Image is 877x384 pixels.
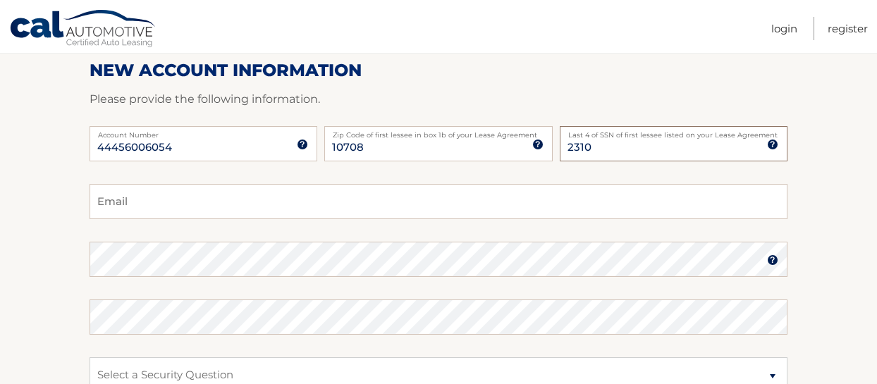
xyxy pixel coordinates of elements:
img: tooltip.svg [532,139,544,150]
label: Last 4 of SSN of first lessee listed on your Lease Agreement [560,126,787,137]
img: tooltip.svg [767,139,778,150]
input: Zip Code [324,126,552,161]
label: Zip Code of first lessee in box 1b of your Lease Agreement [324,126,552,137]
h2: New Account Information [90,60,787,81]
label: Account Number [90,126,317,137]
input: SSN or EIN (last 4 digits only) [560,126,787,161]
p: Please provide the following information. [90,89,787,109]
input: Email [90,184,787,219]
a: Register [828,17,868,40]
input: Account Number [90,126,317,161]
a: Cal Automotive [9,9,157,50]
a: Login [771,17,797,40]
img: tooltip.svg [767,254,778,266]
img: tooltip.svg [297,139,308,150]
